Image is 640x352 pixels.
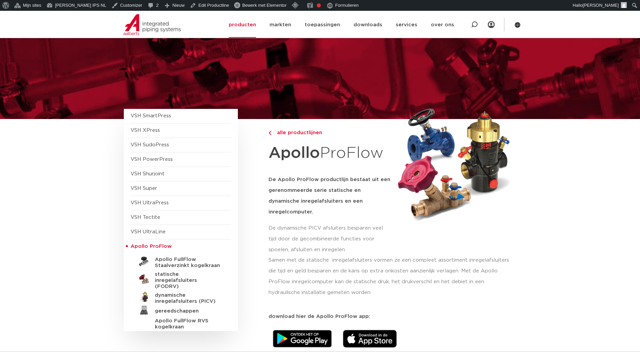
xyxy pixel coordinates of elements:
[270,12,291,38] a: markten
[131,254,231,269] a: Apollo FullFlow Staalverzinkt kogelkraan
[155,308,222,314] h5: gereedschappen
[317,3,321,7] div: Focus keyphrase niet ingevuld
[305,12,340,38] a: toepassingen
[155,318,222,330] h5: Apollo FullFlow RVS kogelkraan
[269,145,320,161] strong: Apollo
[155,257,222,269] h5: Apollo FullFlow Staalverzinkt kogelkraan
[131,171,165,176] a: VSH Shurjoint
[131,157,173,162] a: VSH PowerPress
[488,11,495,38] nav: Menu
[131,290,231,304] a: dynamische inregelafsluiters (PICV)
[354,12,382,38] a: downloads
[131,186,157,191] a: VSH Super
[131,142,169,147] a: VSH SudoPress
[131,113,171,118] a: VSH SmartPress
[131,200,169,205] a: VSH UltraPress
[396,12,417,38] a: services
[131,215,160,220] a: VSH Tectite
[269,314,517,319] p: download hier de Apollo ProFlow app:
[131,244,172,249] span: Apollo ProFlow
[131,315,231,330] a: Apollo FullFlow RVS kogelkraan
[155,292,222,304] h5: dynamische inregelafsluiters (PICV)
[269,131,271,135] img: chevron-right.svg
[269,140,391,166] h1: ProFlow
[583,3,619,8] span: [PERSON_NAME]
[131,229,166,234] a: VSH UltraLine
[269,223,391,255] p: De dynamische PICV afsluiters besparen veel tijd door de gecombineerde functies voor spoelen, afs...
[269,255,517,298] p: Samen met de statische inregelafsluiters vormen ze een compleet assortiment inregelafsluiters die...
[229,12,454,38] nav: Menu
[229,12,256,38] a: producten
[242,3,287,8] span: Bewerk met Elementor
[131,128,160,133] a: VSH XPress
[269,174,391,217] h5: De Apollo ProFlow productlijn bestaat uit een gerenommeerde serie statische en dynamische inregel...
[155,271,222,290] h5: statische inregelafsluiters (FODRV)
[273,130,322,135] span: alle productlijnen
[131,269,231,290] a: statische inregelafsluiters (FODRV)
[431,12,454,38] a: over ons
[131,304,231,315] a: gereedschappen
[269,129,391,137] a: alle productlijnen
